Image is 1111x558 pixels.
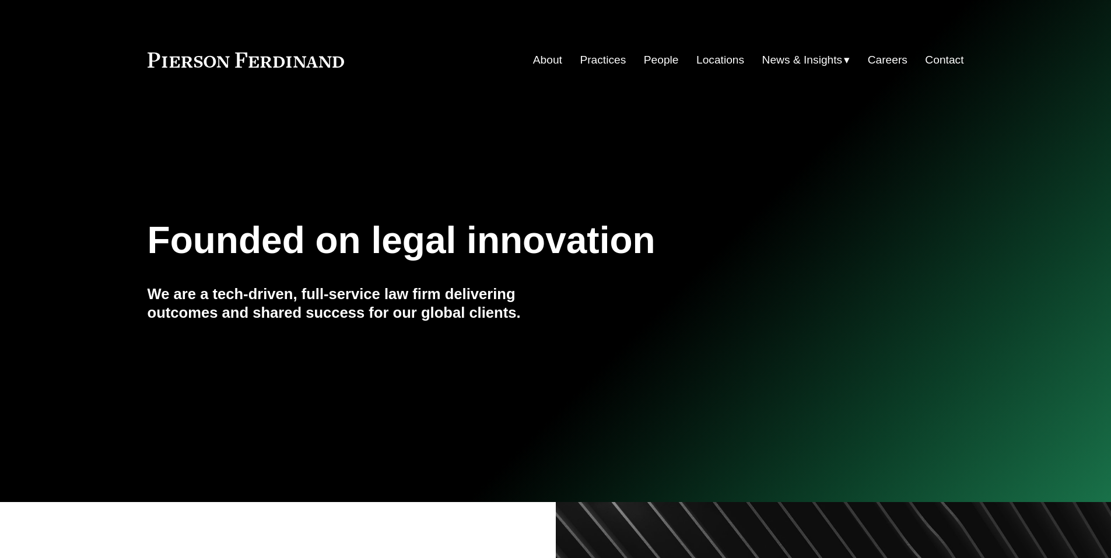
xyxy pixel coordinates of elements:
a: People [644,49,679,71]
h4: We are a tech-driven, full-service law firm delivering outcomes and shared success for our global... [148,285,556,322]
h1: Founded on legal innovation [148,219,828,262]
a: Locations [696,49,744,71]
a: Practices [580,49,626,71]
a: Careers [868,49,907,71]
a: folder dropdown [762,49,850,71]
a: Contact [925,49,963,71]
a: About [533,49,562,71]
span: News & Insights [762,50,843,71]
